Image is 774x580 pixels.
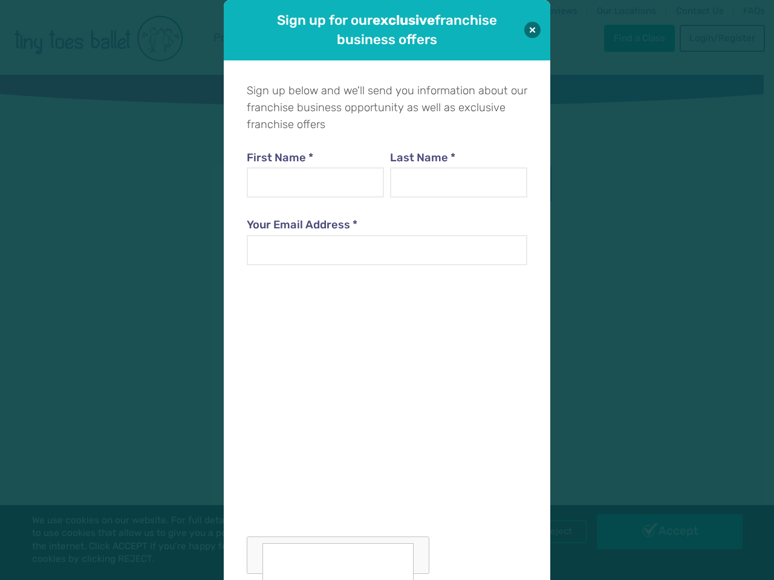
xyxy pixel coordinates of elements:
[372,12,435,28] strong: exclusive
[247,83,527,133] p: Sign up below and we'll send you information about our franchise business opportunity as well as ...
[247,217,527,234] label: Your Email Address *
[247,150,385,167] label: First Name *
[390,150,528,167] label: Last Name *
[258,11,516,49] h1: Sign up for our franchise business offers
